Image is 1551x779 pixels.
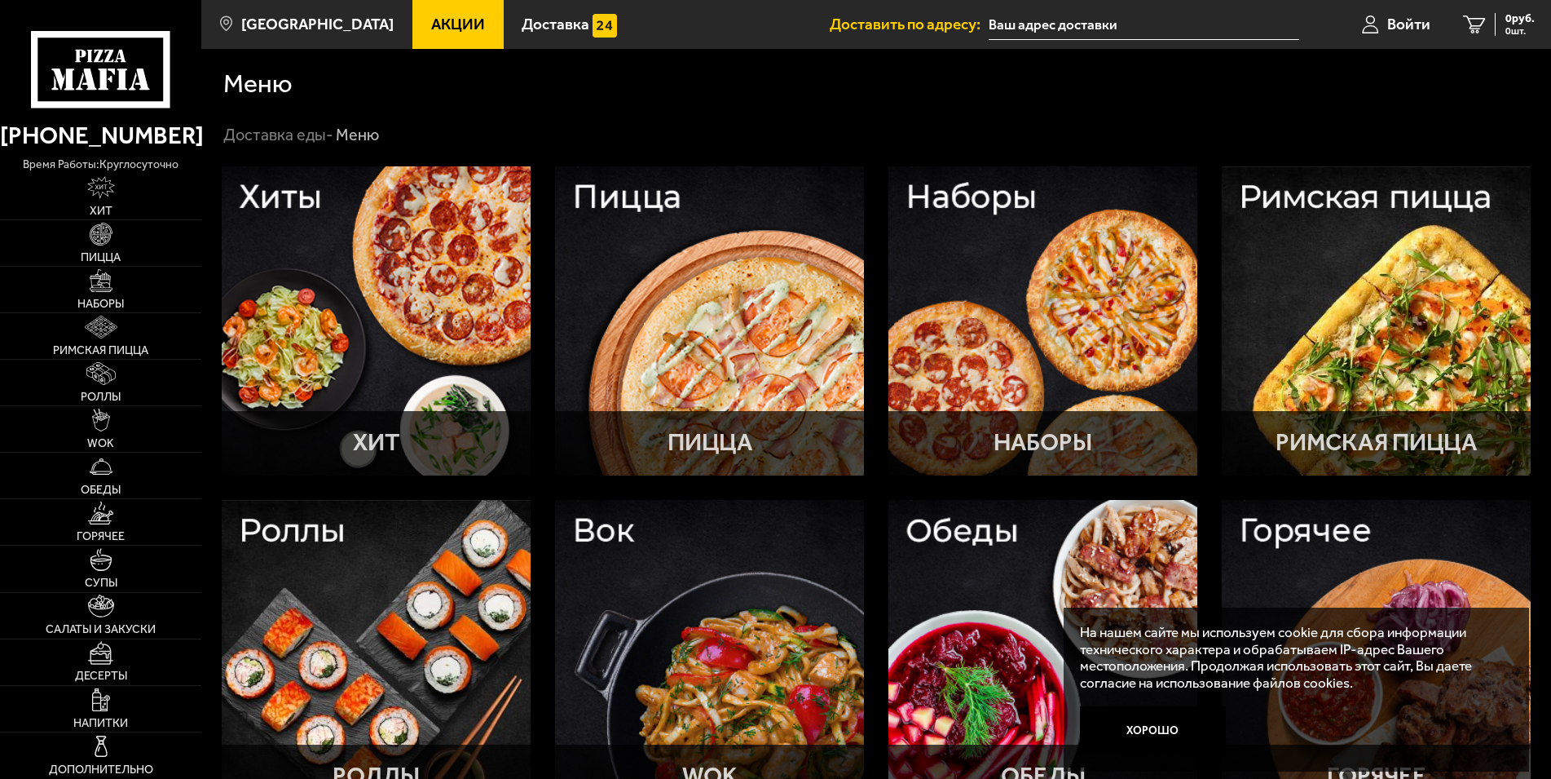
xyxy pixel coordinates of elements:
[994,431,1092,455] p: Наборы
[223,71,293,97] h1: Меню
[353,431,400,455] p: Хит
[431,16,485,32] span: Акции
[87,438,114,449] span: WOK
[223,125,333,144] a: Доставка еды-
[1276,431,1477,455] p: Римская пицца
[77,299,124,310] span: Наборы
[888,166,1197,476] a: НаборыНаборы
[593,14,617,38] img: 15daf4d41897b9f0e9f617042186c801.svg
[989,10,1299,40] input: Ваш адрес доставки
[1387,16,1430,32] span: Войти
[1080,624,1503,691] p: На нашем сайте мы используем cookie для сбора информации технического характера и обрабатываем IP...
[77,531,125,542] span: Горячее
[90,206,112,217] span: Хит
[75,671,127,682] span: Десерты
[522,16,589,32] span: Доставка
[1505,13,1535,24] span: 0 руб.
[49,764,153,776] span: Дополнительно
[81,252,121,263] span: Пицца
[85,578,117,589] span: Супы
[1080,706,1225,755] button: Хорошо
[81,485,121,496] span: Обеды
[668,431,752,455] p: Пицца
[81,392,121,403] span: Роллы
[1222,166,1531,476] a: Римская пиццаРимская пицца
[241,16,394,32] span: [GEOGRAPHIC_DATA]
[73,718,128,729] span: Напитки
[830,16,989,32] span: Доставить по адресу:
[1505,26,1535,36] span: 0 шт.
[46,624,156,635] span: Салаты и закуски
[53,345,148,356] span: Римская пицца
[555,166,864,476] a: ПиццаПицца
[222,166,531,476] a: ХитХит
[336,125,379,146] div: Меню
